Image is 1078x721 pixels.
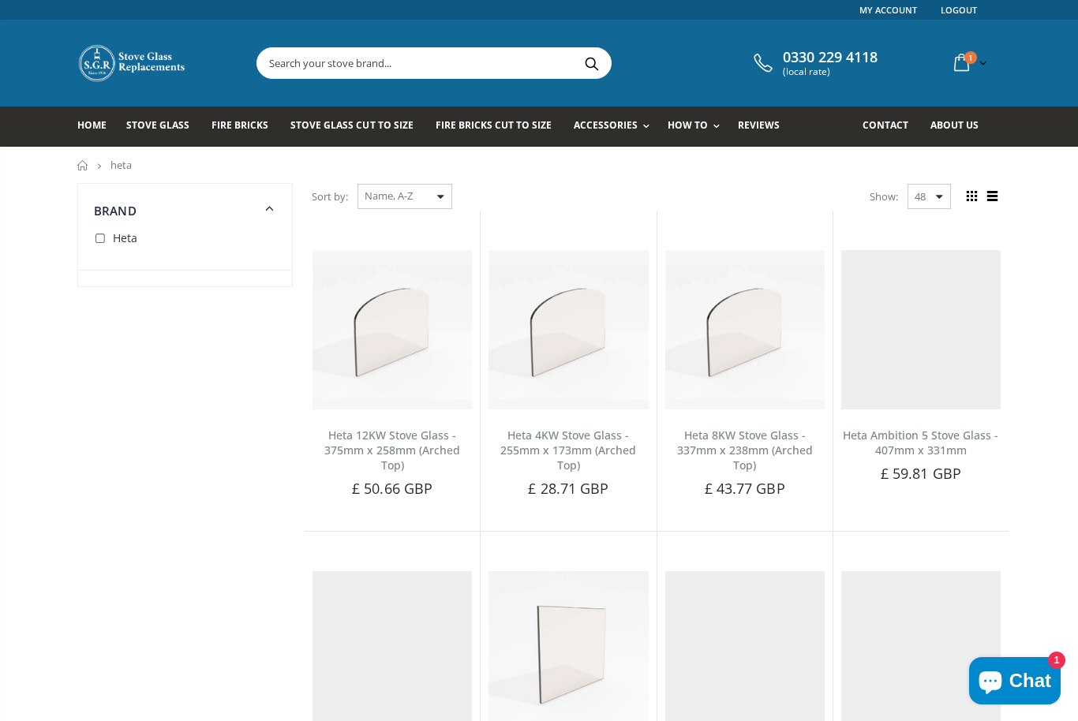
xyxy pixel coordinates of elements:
[964,51,977,64] span: 1
[574,106,657,147] a: Accessories
[312,183,348,211] span: Sort by:
[963,188,980,205] span: Grid view
[77,43,188,83] img: Stove Glass Replacement
[257,48,788,78] input: Search your stove brand...
[863,106,920,147] a: Contact
[126,106,201,147] a: Stove Glass
[983,188,1001,205] span: List view
[665,250,825,409] img: Heta 8KW Arched Top Stove Glass
[110,158,132,172] span: heta
[352,479,432,498] span: £ 50.66 GBP
[948,47,990,78] a: 1
[843,428,998,458] a: Heta Ambition 5 Stove Glass - 407mm x 331mm
[738,106,792,147] a: Reviews
[863,118,908,132] span: Contact
[488,250,648,409] img: Heta 4KW stove glass with an arched top
[964,657,1065,708] inbox-online-store-chat: Shopify online store chat
[436,118,552,132] span: Fire Bricks Cut To Size
[783,66,878,77] span: (local rate)
[668,118,708,132] span: How To
[324,428,460,473] a: Heta 12KW Stove Glass - 375mm x 258mm (Arched Top)
[436,106,563,147] a: Fire Bricks Cut To Size
[528,479,608,498] span: £ 28.71 GBP
[313,250,472,409] img: Heta 12KW stove glass with arched top
[77,118,107,132] span: Home
[211,106,280,147] a: Fire Bricks
[930,118,979,132] span: About us
[126,118,189,132] span: Stove Glass
[77,160,89,170] a: Home
[750,49,878,77] a: 0330 229 4118 (local rate)
[500,428,636,473] a: Heta 4KW Stove Glass - 255mm x 173mm (Arched Top)
[77,106,118,147] a: Home
[881,464,961,483] span: £ 59.81 GBP
[290,118,413,132] span: Stove Glass Cut To Size
[211,118,268,132] span: Fire Bricks
[668,106,728,147] a: How To
[783,49,878,66] span: 0330 229 4118
[94,203,137,219] span: Brand
[574,48,609,78] button: Search
[738,118,780,132] span: Reviews
[930,106,990,147] a: About us
[574,118,638,132] span: Accessories
[677,428,813,473] a: Heta 8KW Stove Glass - 337mm x 238mm (Arched Top)
[113,230,137,245] span: Heta
[290,106,425,147] a: Stove Glass Cut To Size
[705,479,785,498] span: £ 43.77 GBP
[870,184,898,209] span: Show:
